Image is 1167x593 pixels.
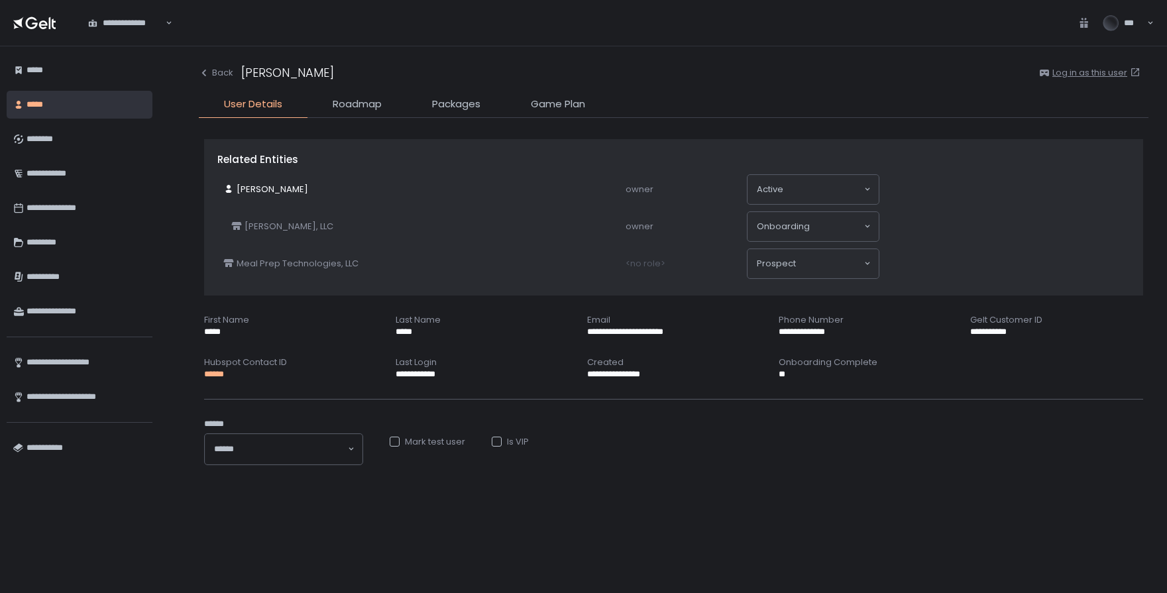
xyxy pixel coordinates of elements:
[432,97,480,112] span: Packages
[1052,67,1143,79] a: Log in as this user
[224,97,282,112] span: User Details
[218,178,313,201] a: [PERSON_NAME]
[783,183,863,196] input: Search for option
[757,221,810,233] span: onboarding
[396,356,569,368] div: Last Login
[333,97,382,112] span: Roadmap
[757,184,783,195] span: active
[748,249,879,278] div: Search for option
[970,314,1143,326] div: Gelt Customer ID
[587,314,760,326] div: Email
[204,356,377,368] div: Hubspot Contact ID
[237,184,308,195] span: [PERSON_NAME]
[80,9,172,38] div: Search for option
[226,215,339,238] a: [PERSON_NAME], LLC
[241,442,347,457] input: Search for option
[748,175,879,204] div: Search for option
[779,314,952,326] div: Phone Number
[626,257,665,270] span: <no role>
[757,258,796,270] span: prospect
[779,356,952,368] div: Onboarding Complete
[205,434,362,464] div: Search for option
[748,212,879,241] div: Search for option
[241,64,334,81] div: [PERSON_NAME]
[626,220,653,233] span: owner
[204,314,377,326] div: First Name
[626,183,653,195] span: owner
[245,221,333,233] span: [PERSON_NAME], LLC
[796,257,863,270] input: Search for option
[531,97,585,112] span: Game Plan
[237,258,359,270] span: Meal Prep Technologies, LLC
[199,67,233,79] button: Back
[810,220,863,233] input: Search for option
[218,252,364,275] a: Meal Prep Technologies, LLC
[587,356,760,368] div: Created
[217,152,1130,168] div: Related Entities
[396,314,569,326] div: Last Name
